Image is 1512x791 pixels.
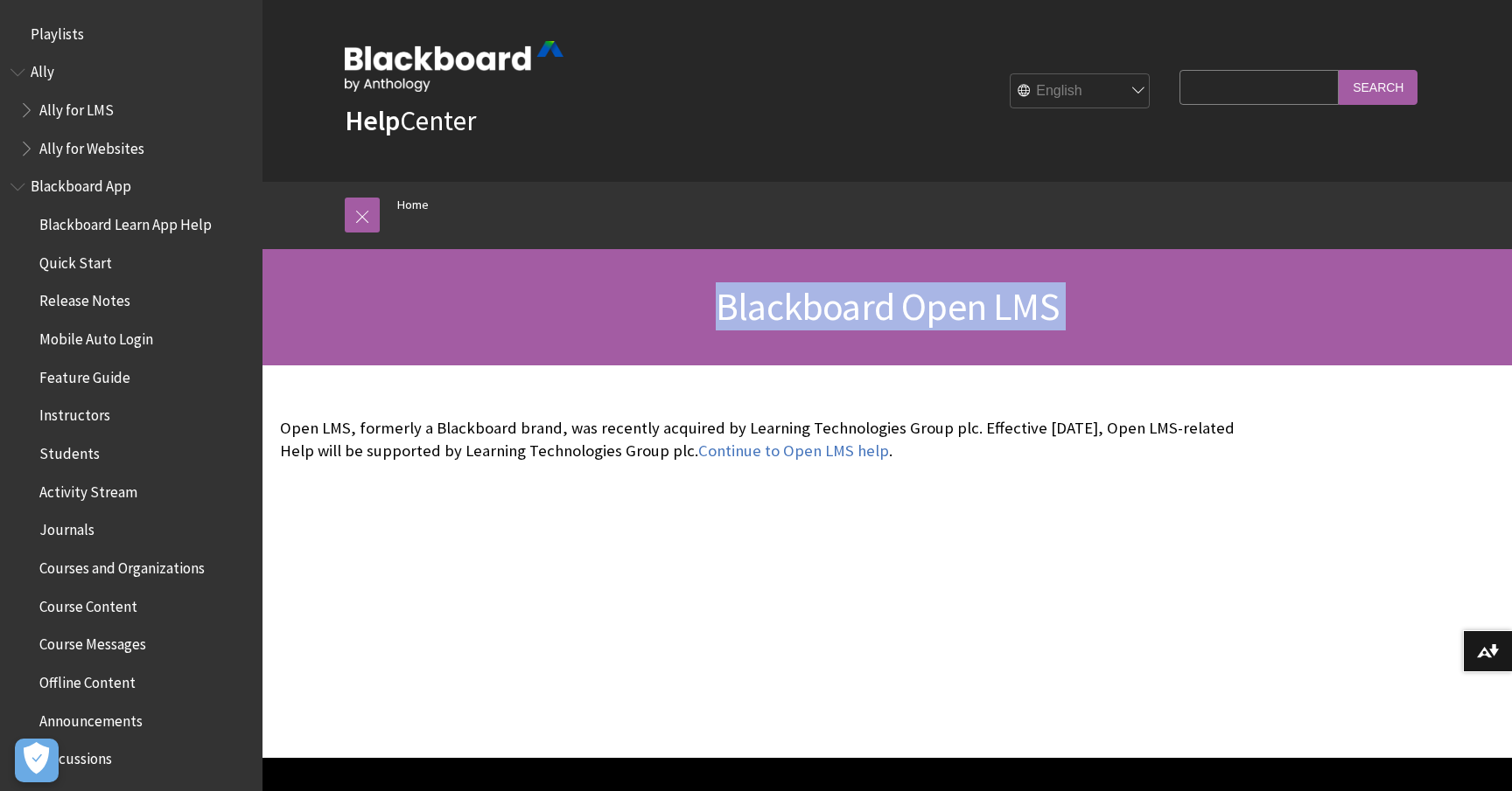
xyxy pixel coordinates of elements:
[39,592,137,615] span: Course Content
[15,739,59,782] button: Open Preferences
[39,553,205,577] span: Courses and Organizations
[39,287,130,310] span: Release Notes
[39,324,153,348] span: Mobile Auto Login
[280,417,1235,462] p: Open LMS, formerly a Blackboard brand, was recently acquired by Learning Technologies Group plc. ...
[39,95,114,119] span: Ally for LMS
[39,401,110,425] span: Instructors
[39,706,143,730] span: Announcements
[39,210,212,233] span: Blackboard Learn App Help
[1339,70,1417,104] input: Search
[31,19,84,43] span: Playlists
[345,103,400,138] strong: Help
[39,668,136,691] span: Offline Content
[345,41,563,92] img: Blackboard by Anthology
[39,477,137,501] span: Activity Stream
[39,516,94,539] span: Journals
[31,58,54,81] span: Ally
[345,103,476,138] a: HelpCenter
[397,194,429,216] a: Home
[39,630,146,654] span: Course Messages
[39,134,144,157] span: Ally for Websites
[39,363,130,386] span: Feature Guide
[10,19,252,49] nav: Book outline for Playlists
[698,441,889,461] a: Continue to Open LMS help
[1011,74,1151,109] select: Site Language Selector
[31,172,131,196] span: Blackboard App
[10,58,252,163] nav: Book outline for Anthology Ally Help
[39,439,100,462] span: Students
[39,248,112,272] span: Quick Start
[716,282,1059,330] span: Blackboard Open LMS
[39,744,112,767] span: Discussions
